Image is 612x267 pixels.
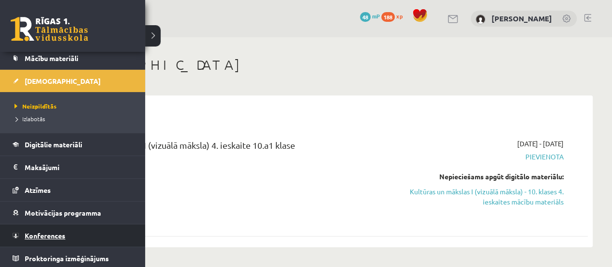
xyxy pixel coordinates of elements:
[13,47,133,69] a: Mācību materiāli
[13,133,133,156] a: Digitālie materiāli
[476,15,485,24] img: Paula Lilū Deksne
[12,102,135,110] a: Neizpildītās
[381,12,395,22] span: 188
[396,12,403,20] span: xp
[12,115,45,123] span: Izlabotās
[25,208,101,217] span: Motivācijas programma
[410,152,564,162] span: Pievienota
[492,14,552,23] a: [PERSON_NAME]
[25,186,51,194] span: Atzīmes
[25,254,109,263] span: Proktoringa izmēģinājums
[13,70,133,92] a: [DEMOGRAPHIC_DATA]
[25,77,101,85] span: [DEMOGRAPHIC_DATA]
[25,231,65,240] span: Konferences
[58,57,593,73] h1: [DEMOGRAPHIC_DATA]
[381,12,407,20] a: 188 xp
[517,139,564,149] span: [DATE] - [DATE]
[12,114,135,123] a: Izlabotās
[25,54,78,63] span: Mācību materiāli
[410,187,564,207] a: Kultūras un mākslas I (vizuālā māksla) - 10. klases 4. ieskaites mācību materiāls
[360,12,380,20] a: 48 mP
[13,156,133,178] a: Maksājumi
[13,202,133,224] a: Motivācijas programma
[12,102,57,110] span: Neizpildītās
[372,12,380,20] span: mP
[13,179,133,201] a: Atzīmes
[73,139,395,157] div: Kultūra un māksla I (vizuālā māksla) 4. ieskaite 10.a1 klase
[13,224,133,247] a: Konferences
[360,12,371,22] span: 48
[25,140,82,149] span: Digitālie materiāli
[11,17,88,41] a: Rīgas 1. Tālmācības vidusskola
[410,172,564,182] div: Nepieciešams apgūt digitālo materiālu:
[25,156,133,178] legend: Maksājumi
